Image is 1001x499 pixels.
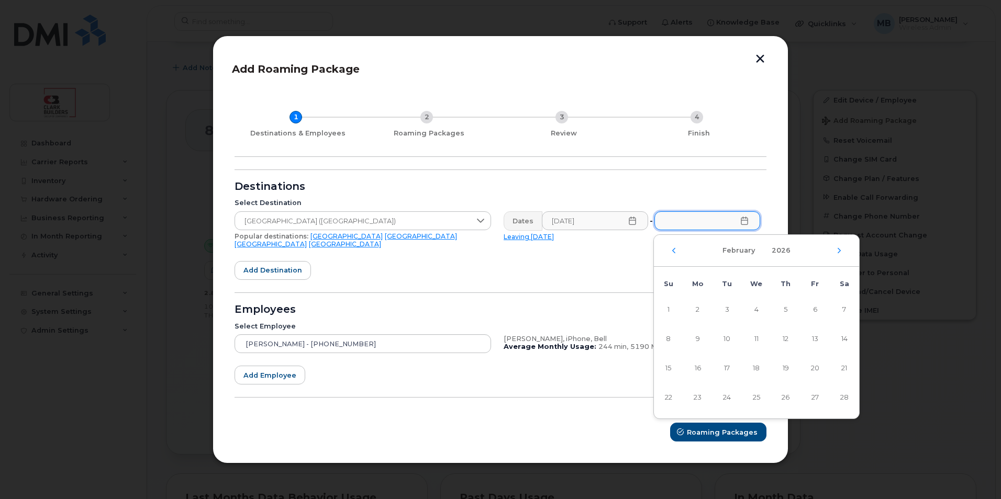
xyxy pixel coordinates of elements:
[771,295,800,324] td: 5
[654,354,683,383] td: 15
[716,241,761,260] button: Choose Month
[687,358,708,379] span: 16
[235,199,491,207] div: Select Destination
[243,265,302,275] span: Add destination
[836,247,842,254] button: Next Month
[692,280,704,288] span: Mo
[235,232,308,240] span: Popular destinations:
[385,232,457,240] a: [GEOGRAPHIC_DATA]
[243,370,296,380] span: Add employee
[658,299,679,320] span: 1
[830,383,859,412] td: 28
[742,324,771,354] td: 11
[555,111,568,123] div: 3
[683,295,713,324] td: 2
[771,383,800,412] td: 26
[683,354,713,383] td: 16
[717,358,738,379] span: 17
[687,427,758,437] span: Roaming Packages
[830,324,859,354] td: 14
[235,212,471,231] span: United States of America (USA)
[687,387,708,408] span: 23
[805,358,826,379] span: 20
[781,280,791,288] span: Th
[670,423,766,441] button: Roaming Packages
[805,328,826,349] span: 13
[746,387,767,408] span: 25
[717,387,738,408] span: 24
[630,343,664,350] span: 5190 MB,
[664,280,673,288] span: Su
[310,232,383,240] a: [GEOGRAPHIC_DATA]
[775,387,796,408] span: 26
[713,354,742,383] td: 17
[309,240,381,248] a: [GEOGRAPHIC_DATA]
[746,328,767,349] span: 11
[636,129,762,138] div: Finish
[504,335,760,343] div: [PERSON_NAME], iPhone, Bell
[235,261,311,280] button: Add destination
[658,358,679,379] span: 15
[671,247,677,254] button: Previous Month
[658,387,679,408] span: 22
[683,383,713,412] td: 23
[775,358,796,379] span: 19
[800,383,830,412] td: 27
[542,211,648,230] input: Please fill out this field
[811,280,819,288] span: Fr
[834,387,855,408] span: 28
[687,328,708,349] span: 9
[830,295,859,324] td: 7
[713,324,742,354] td: 10
[840,280,849,288] span: Sa
[691,111,703,123] div: 4
[420,111,433,123] div: 2
[683,324,713,354] td: 9
[834,358,855,379] span: 21
[500,129,627,138] div: Review
[830,354,859,383] td: 21
[648,211,655,230] div: -
[598,343,628,350] span: 244 min,
[805,299,826,320] span: 6
[765,241,797,260] button: Choose Year
[235,183,766,191] div: Destinations
[658,328,679,349] span: 8
[771,324,800,354] td: 12
[235,366,305,384] button: Add employee
[504,233,554,241] a: Leaving [DATE]
[235,305,766,314] div: Employees
[834,299,855,320] span: 7
[654,211,761,230] input: Please fill out this field
[713,383,742,412] td: 24
[775,328,796,349] span: 12
[800,354,830,383] td: 20
[746,299,767,320] span: 4
[504,343,596,350] b: Average Monthly Usage:
[654,324,683,354] td: 8
[713,295,742,324] td: 3
[717,299,738,320] span: 3
[742,354,771,383] td: 18
[742,295,771,324] td: 4
[653,234,860,419] div: Choose Date
[687,299,708,320] span: 2
[717,328,738,349] span: 10
[365,129,492,138] div: Roaming Packages
[834,328,855,349] span: 14
[800,295,830,324] td: 6
[746,358,767,379] span: 18
[771,354,800,383] td: 19
[805,387,826,408] span: 27
[235,240,307,248] a: [GEOGRAPHIC_DATA]
[750,280,762,288] span: We
[742,383,771,412] td: 25
[654,295,683,324] td: 1
[654,383,683,412] td: 22
[235,334,491,353] input: Search device
[232,63,360,75] span: Add Roaming Package
[775,299,796,320] span: 5
[235,322,491,331] div: Select Employee
[800,324,830,354] td: 13
[955,453,993,491] iframe: Messenger Launcher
